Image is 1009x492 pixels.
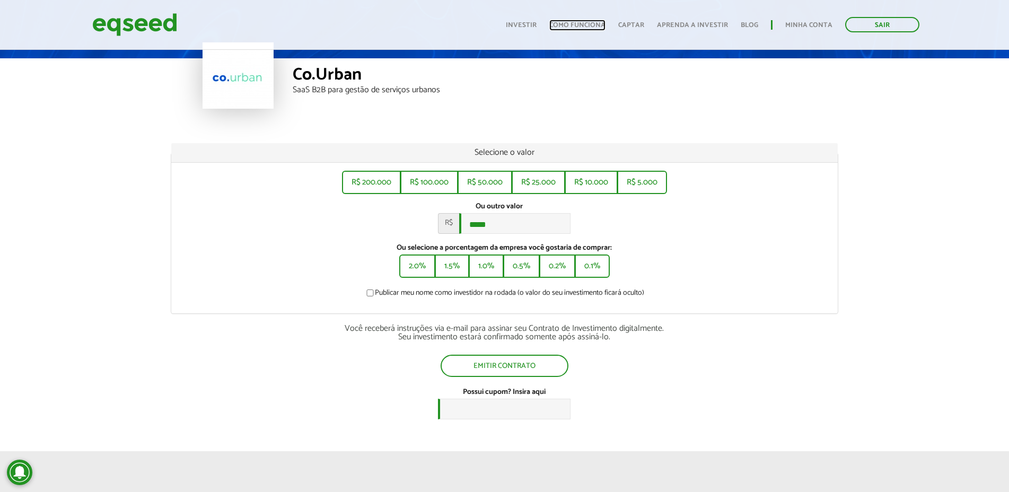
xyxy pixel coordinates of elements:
[441,355,568,377] button: Emitir contrato
[361,289,380,296] input: Publicar meu nome como investidor na rodada (o valor do seu investimento ficará oculto)
[475,145,534,160] span: Selecione o valor
[92,11,177,39] img: EqSeed
[179,244,830,252] label: Ou selecione a porcentagem da empresa você gostaria de comprar:
[565,171,618,194] button: R$ 10.000
[293,86,807,94] div: SaaS B2B para gestão de serviços urbanos
[539,254,575,278] button: 0.2%
[618,22,644,29] a: Captar
[476,203,523,210] label: Ou outro valor
[342,171,401,194] button: R$ 200.000
[785,22,832,29] a: Minha conta
[399,254,435,278] button: 2.0%
[435,254,469,278] button: 1.5%
[293,66,807,86] div: Co.Urban
[845,17,919,32] a: Sair
[617,171,667,194] button: R$ 5.000
[657,22,728,29] a: Aprenda a investir
[469,254,504,278] button: 1.0%
[171,324,838,341] div: Você receberá instruções via e-mail para assinar seu Contrato de Investimento digitalmente. Seu i...
[503,254,540,278] button: 0.5%
[364,289,644,300] label: Publicar meu nome como investidor na rodada (o valor do seu investimento ficará oculto)
[575,254,610,278] button: 0.1%
[458,171,512,194] button: R$ 50.000
[549,22,606,29] a: Como funciona
[438,213,459,234] span: R$
[506,22,537,29] a: Investir
[512,171,565,194] button: R$ 25.000
[463,389,546,396] label: Possui cupom? Insira aqui
[741,22,758,29] a: Blog
[400,171,458,194] button: R$ 100.000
